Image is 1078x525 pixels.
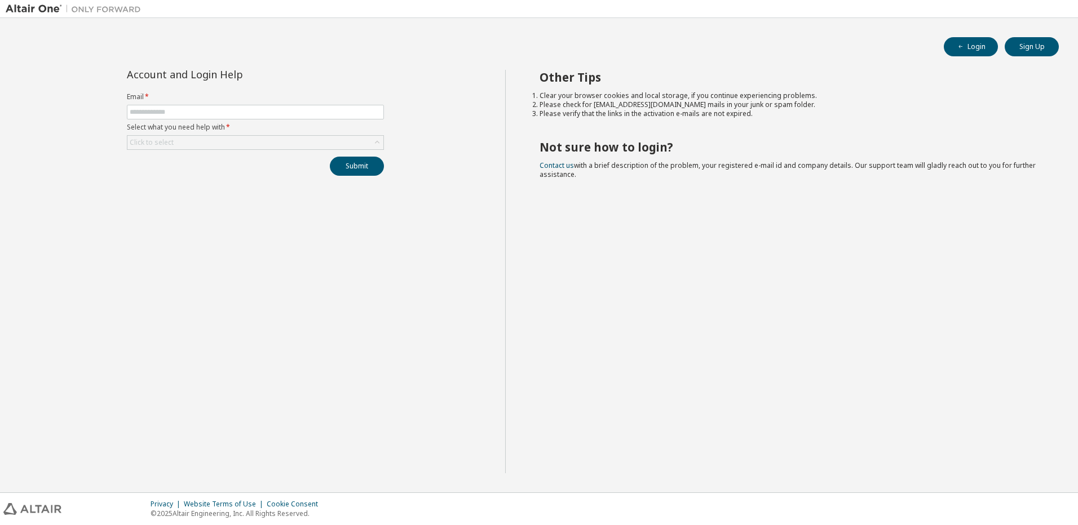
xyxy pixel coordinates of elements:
p: © [151,509,325,518]
font: Email [127,92,144,101]
button: Submit [330,157,384,176]
h2: Not sure how to login? [540,140,1039,154]
div: Privacy [151,500,184,509]
button: Login [944,37,998,56]
h2: Other Tips [540,70,1039,84]
div: Click to select [130,138,174,147]
font: 2025 Altair Engineering, Inc. All Rights Reserved. [157,509,310,518]
div: Website Terms of Use [184,500,267,509]
font: Select what you need help with [127,122,225,132]
img: altair_logo.svg [3,503,61,515]
div: Click to select [127,136,383,149]
img: Altair One [6,3,147,15]
div: Cookie Consent [267,500,325,509]
li: Please check for [EMAIL_ADDRESS][DOMAIN_NAME] mails in your junk or spam folder. [540,100,1039,109]
a: Contact us [540,161,574,170]
li: Clear your browser cookies and local storage, if you continue experiencing problems. [540,91,1039,100]
span: with a brief description of the problem, your registered e-mail id and company details. Our suppo... [540,161,1036,179]
li: Please verify that the links in the activation e-mails are not expired. [540,109,1039,118]
button: Sign Up [1005,37,1059,56]
div: Account and Login Help [127,70,333,79]
font: Login [967,42,986,51]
